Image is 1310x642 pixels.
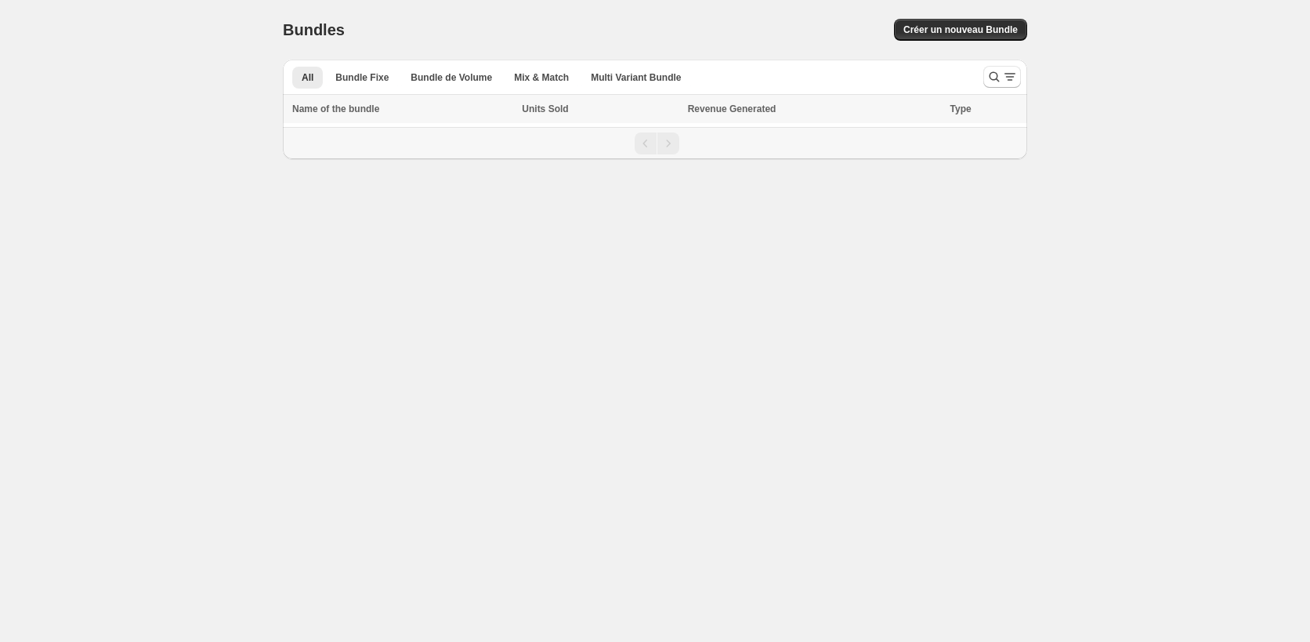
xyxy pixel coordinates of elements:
[411,71,492,84] span: Bundle de Volume
[522,101,584,117] button: Units Sold
[335,71,389,84] span: Bundle Fixe
[950,101,1018,117] div: Type
[283,127,1027,159] nav: Pagination
[292,101,512,117] div: Name of the bundle
[688,101,792,117] button: Revenue Generated
[283,20,345,39] h1: Bundles
[522,101,568,117] span: Units Sold
[514,71,569,84] span: Mix & Match
[302,71,313,84] span: All
[983,66,1021,88] button: Search and filter results
[894,19,1027,41] button: Créer un nouveau Bundle
[591,71,681,84] span: Multi Variant Bundle
[688,101,776,117] span: Revenue Generated
[903,24,1018,36] span: Créer un nouveau Bundle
